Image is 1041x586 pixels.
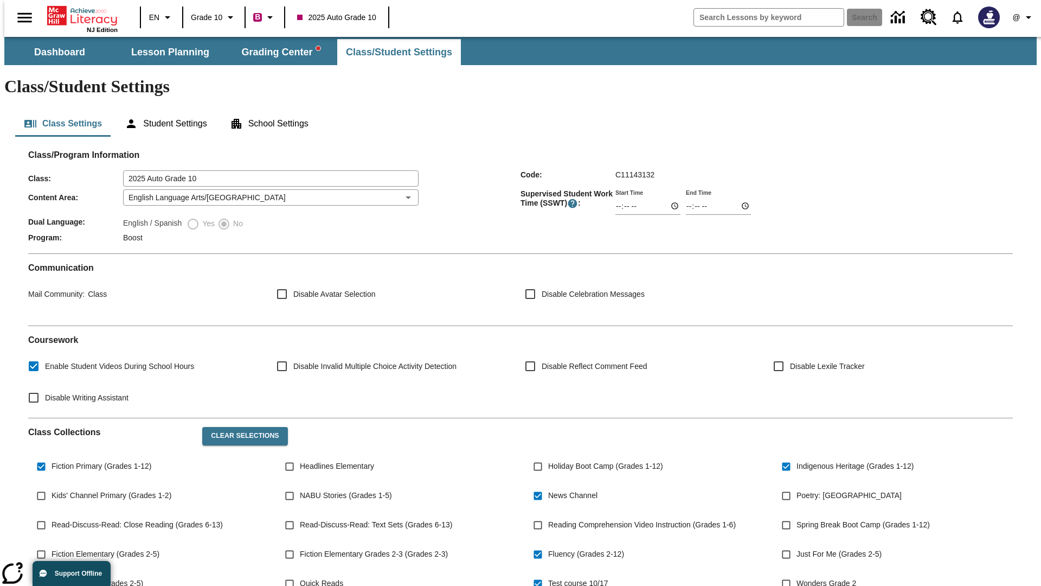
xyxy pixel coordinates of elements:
[28,161,1013,245] div: Class/Program Information
[52,490,171,501] span: Kids' Channel Primary (Grades 1-2)
[28,193,123,202] span: Content Area :
[796,490,902,501] span: Poetry: [GEOGRAPHIC_DATA]
[694,9,844,26] input: search field
[28,335,1013,345] h2: Course work
[15,111,111,137] button: Class Settings
[300,490,392,501] span: NABU Stories (Grades 1-5)
[4,37,1037,65] div: SubNavbar
[34,46,85,59] span: Dashboard
[202,427,287,445] button: Clear Selections
[548,490,597,501] span: News Channel
[316,46,320,50] svg: writing assistant alert
[337,39,461,65] button: Class/Student Settings
[123,170,419,187] input: Class
[293,361,457,372] span: Disable Invalid Multiple Choice Activity Detection
[28,290,85,298] span: Mail Community :
[978,7,1000,28] img: Avatar
[123,189,419,206] div: English Language Arts/[GEOGRAPHIC_DATA]
[548,519,736,531] span: Reading Comprehension Video Instruction (Grades 1-6)
[28,263,1013,273] h2: Communication
[884,3,914,33] a: Data Center
[300,519,452,531] span: Read-Discuss-Read: Text Sets (Grades 6-13)
[293,289,376,300] span: Disable Avatar Selection
[300,549,448,560] span: Fiction Elementary Grades 2-3 (Grades 2-3)
[790,361,865,372] span: Disable Lexile Tracker
[15,111,1026,137] div: Class/Student Settings
[542,289,645,300] span: Disable Celebration Messages
[28,150,1013,160] h2: Class/Program Information
[567,198,578,209] button: Supervised Student Work Time is the timeframe when students can take LevelSet and when lessons ar...
[615,170,654,179] span: C11143132
[346,46,452,59] span: Class/Student Settings
[28,218,123,226] span: Dual Language :
[52,461,151,472] span: Fiction Primary (Grades 1-12)
[230,218,243,230] span: No
[33,561,111,586] button: Support Offline
[28,174,123,183] span: Class :
[116,39,224,65] button: Lesson Planning
[131,46,209,59] span: Lesson Planning
[300,461,374,472] span: Headlines Elementary
[297,12,376,23] span: 2025 Auto Grade 10
[45,392,128,404] span: Disable Writing Assistant
[542,361,647,372] span: Disable Reflect Comment Feed
[116,111,215,137] button: Student Settings
[914,3,943,32] a: Resource Center, Will open in new tab
[249,8,281,27] button: Boost Class color is violet red. Change class color
[221,111,317,137] button: School Settings
[686,188,711,196] label: End Time
[520,170,615,179] span: Code :
[47,5,118,27] a: Home
[520,189,615,209] span: Supervised Student Work Time (SSWT) :
[187,8,241,27] button: Grade: Grade 10, Select a grade
[28,233,123,242] span: Program :
[4,39,462,65] div: SubNavbar
[227,39,335,65] button: Grading Center
[52,549,159,560] span: Fiction Elementary (Grades 2-5)
[972,3,1006,31] button: Select a new avatar
[9,2,41,34] button: Open side menu
[1006,8,1041,27] button: Profile/Settings
[255,10,260,24] span: B
[796,461,914,472] span: Indigenous Heritage (Grades 1-12)
[28,263,1013,317] div: Communication
[5,39,114,65] button: Dashboard
[45,361,194,372] span: Enable Student Videos During School Hours
[615,188,643,196] label: Start Time
[796,549,882,560] span: Just For Me (Grades 2-5)
[796,519,930,531] span: Spring Break Boot Camp (Grades 1-12)
[548,549,624,560] span: Fluency (Grades 2-12)
[123,233,143,242] span: Boost
[28,427,194,437] h2: Class Collections
[87,27,118,33] span: NJ Edition
[548,461,663,472] span: Holiday Boot Camp (Grades 1-12)
[943,3,972,31] a: Notifications
[200,218,215,230] span: Yes
[47,4,118,33] div: Home
[52,519,223,531] span: Read-Discuss-Read: Close Reading (Grades 6-13)
[123,218,182,231] label: English / Spanish
[191,12,222,23] span: Grade 10
[149,12,159,23] span: EN
[55,570,102,577] span: Support Offline
[1012,12,1020,23] span: @
[28,335,1013,409] div: Coursework
[4,77,1037,97] h1: Class/Student Settings
[241,46,320,59] span: Grading Center
[144,8,179,27] button: Language: EN, Select a language
[85,290,107,298] span: Class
